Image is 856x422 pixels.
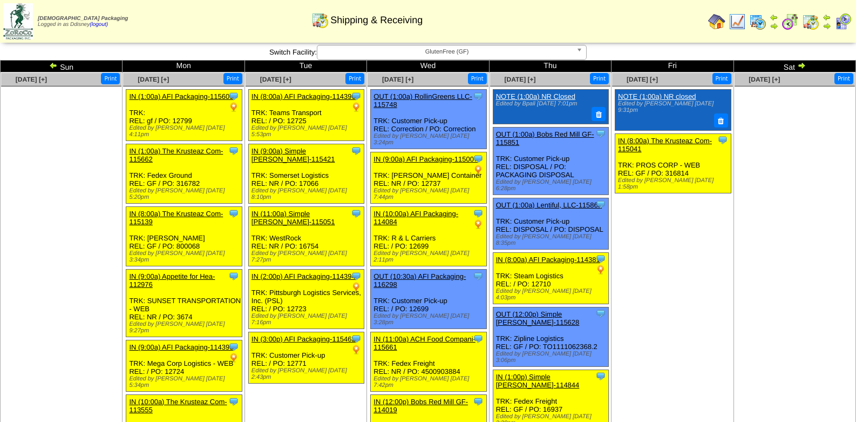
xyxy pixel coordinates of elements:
img: calendarinout.gif [802,13,819,30]
div: Edited by [PERSON_NAME] [DATE] 5:20pm [129,187,241,200]
img: PO [228,102,239,112]
a: NOTE (1:00a) NR closed [618,92,696,101]
div: Edited by [PERSON_NAME] [DATE] 4:11pm [129,125,241,138]
div: TRK: [PERSON_NAME] REL: GF / PO: 800068 [126,207,242,266]
a: [DATE] [+] [260,76,291,83]
a: IN (10:00a) AFI Packaging-114084 [373,210,458,226]
a: IN (11:00a) ACH Food Compani-115661 [373,335,475,351]
img: Tooltip [473,153,484,164]
div: Edited by [PERSON_NAME] [DATE] 7:44pm [373,187,486,200]
img: Tooltip [473,333,484,344]
span: Shipping & Receiving [330,15,423,26]
img: home.gif [708,13,725,30]
img: Tooltip [228,208,239,219]
span: [DATE] [+] [16,76,47,83]
div: TRK: WestRock REL: NR / PO: 16754 [248,207,364,266]
a: IN (9:00a) AFI Packaging-114395 [129,343,233,351]
img: line_graph.gif [729,13,746,30]
div: Edited by [PERSON_NAME] [DATE] 3:24pm [373,133,486,146]
img: arrowleft.gif [770,13,778,22]
a: IN (1:00a) The Krusteaz Com-115662 [129,147,223,163]
button: Print [590,73,609,84]
img: Tooltip [595,253,606,264]
a: IN (8:00a) The Krusteaz Com-115139 [129,210,223,226]
button: Print [101,73,120,84]
a: OUT (10:30a) AFI Packaging-116298 [373,272,466,289]
a: [DATE] [+] [749,76,780,83]
a: [DATE] [+] [504,76,535,83]
span: GlutenFree (GF) [322,45,572,58]
div: Edited by [PERSON_NAME] [DATE] 5:34pm [129,376,241,388]
button: Print [468,73,487,84]
img: Tooltip [351,271,362,282]
a: (logout) [90,22,108,28]
div: TRK: Fedex Ground REL: GF / PO: 316782 [126,144,242,204]
img: Tooltip [351,208,362,219]
a: NOTE (1:00a) NR Closed [496,92,575,101]
a: [DATE] [+] [382,76,413,83]
div: Edited by [PERSON_NAME] [DATE] 2:11pm [373,250,486,263]
button: Delete Note [714,113,728,128]
td: Sun [1,61,123,72]
div: TRK: Customer Pick-up REL: DISPOSAL / PO: DISPOSAL [493,198,608,249]
a: [DATE] [+] [138,76,169,83]
img: Tooltip [228,341,239,352]
a: IN (10:00a) The Krusteaz Com-113555 [129,398,227,414]
a: OUT (1:00a) Bobs Red Mill GF-115851 [496,130,594,146]
img: calendarprod.gif [749,13,766,30]
div: TRK: Steam Logistics REL: / PO: 12710 [493,252,608,304]
img: Tooltip [473,396,484,407]
div: Edited by [PERSON_NAME] [DATE] 7:16pm [252,313,364,326]
a: IN (9:00a) AFI Packaging-115007 [373,155,478,163]
div: Edited by [PERSON_NAME] [DATE] 3:34pm [129,250,241,263]
div: Edited by [PERSON_NAME] [DATE] 1:58pm [618,177,730,190]
button: Print [345,73,364,84]
img: PO [351,282,362,292]
img: PO [595,264,606,275]
a: IN (8:00a) AFI Packaging-114381 [496,256,600,264]
div: Edited by [PERSON_NAME] [DATE] 2:43pm [252,367,364,380]
span: Logged in as Ddisney [38,16,128,28]
img: Tooltip [351,145,362,156]
div: Edited by Bpali [DATE] 7:01pm [496,101,604,107]
img: calendarinout.gif [311,11,329,29]
div: Edited by [PERSON_NAME] [DATE] 4:03pm [496,288,608,301]
a: IN (2:00p) AFI Packaging-114394 [252,272,356,280]
img: PO [351,102,362,112]
div: TRK: PROS CORP - WEB REL: GF / PO: 316814 [615,133,731,193]
a: [DATE] [+] [627,76,658,83]
div: Edited by [PERSON_NAME] [DATE] 3:06pm [496,351,608,364]
div: Edited by [PERSON_NAME] [DATE] 7:42pm [373,376,486,388]
a: IN (8:00a) AFI Packaging-114396 [252,92,356,101]
div: Edited by [PERSON_NAME] [DATE] 6:28pm [496,179,608,192]
img: Tooltip [228,396,239,407]
div: TRK: Somerset Logistics REL: NR / PO: 17066 [248,144,364,204]
img: PO [473,164,484,175]
a: IN (9:00a) Appetite for Hea-112976 [129,272,215,289]
div: TRK: Customer Pick-up REL: / PO: 12771 [248,332,364,384]
td: Sat [733,61,855,72]
a: IN (3:00p) AFI Packaging-115462 [252,335,356,343]
img: Tooltip [228,145,239,156]
img: Tooltip [473,271,484,282]
td: Thu [489,61,611,72]
a: IN (12:00p) Bobs Red Mill GF-114019 [373,398,468,414]
button: Print [712,73,731,84]
img: Tooltip [351,333,362,344]
img: Tooltip [595,371,606,381]
img: PO [351,344,362,355]
div: TRK: R & L Carriers REL: / PO: 12699 [371,207,486,266]
img: arrowright.gif [770,22,778,30]
a: OUT (1:00a) RollinGreens LLC-115748 [373,92,472,109]
img: Tooltip [595,128,606,139]
div: TRK: Fedex Freight REL: NR / PO: 4500903884 [371,332,486,392]
img: arrowleft.gif [823,13,831,22]
a: IN (11:00a) Simple [PERSON_NAME]-115051 [252,210,335,226]
a: IN (8:00a) The Krusteaz Com-115041 [618,137,712,153]
a: IN (9:00a) Simple [PERSON_NAME]-115421 [252,147,335,163]
div: Edited by [PERSON_NAME] [DATE] 9:27pm [129,321,241,334]
div: Edited by [PERSON_NAME] [DATE] 3:28pm [373,313,486,326]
